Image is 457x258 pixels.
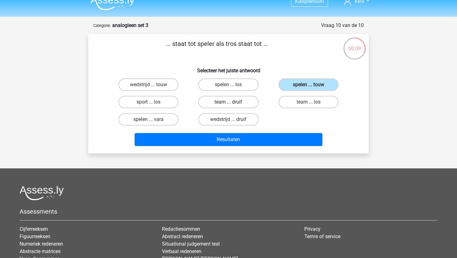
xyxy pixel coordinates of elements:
a: Redactiesommen [162,226,200,232]
a: Situational judgement test [162,241,220,247]
small: Categorie: [93,23,111,28]
h6: Selecteer het juiste antwoord [98,63,359,73]
label: spelen ... vara [118,113,178,126]
a: Verbaal redeneren [162,248,201,254]
strong: analogieen set 3 [112,22,148,28]
a: Privacy [304,226,321,232]
label: wedstrijd ... touw [118,78,178,91]
label: wedstrijd ... druif [198,113,258,126]
a: Abstract redeneren [162,234,203,239]
a: Terms of service [304,234,340,239]
div: 00:09 [343,37,366,52]
label: spelen ... los [198,78,258,91]
label: sport ... los [118,96,178,108]
label: spelen ... touw [279,78,339,91]
label: team ... los [279,96,339,108]
img: Assessly logo [20,186,64,200]
div: Vraag 10 van de 10 [321,22,364,29]
a: Cijferreeksen [20,226,48,232]
p: ... staat tot speler als tros staat tot ... [98,39,335,58]
a: Abstracte matrices [20,248,61,254]
a: Numeriek redeneren [20,241,63,247]
a: Figuurreeksen [20,234,50,239]
label: team ... druif [198,96,258,108]
h5: Assessments [20,208,437,215]
button: Resultaten [135,133,323,146]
